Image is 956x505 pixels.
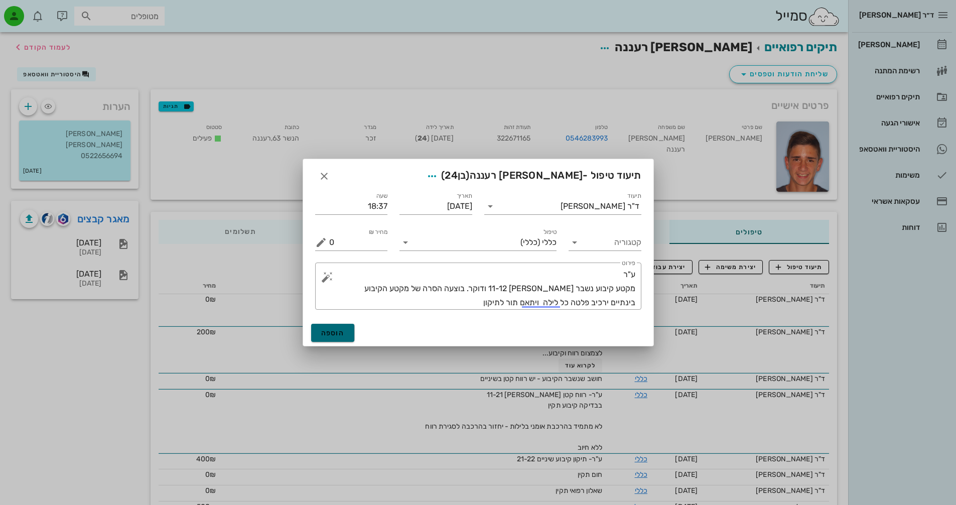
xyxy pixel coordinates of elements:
[622,260,635,267] label: פירוט
[376,192,388,200] label: שעה
[311,324,355,342] button: הוספה
[542,238,557,247] span: כללי
[369,228,388,236] label: מחיר ₪
[561,202,639,211] div: ד"ר [PERSON_NAME]
[543,228,557,236] label: טיפול
[456,192,472,200] label: תאריך
[321,329,345,337] span: הוספה
[484,198,641,214] div: תיעודד"ר [PERSON_NAME]
[315,236,327,248] button: מחיר ₪ appended action
[423,167,641,185] span: תיעוד טיפול -
[445,169,458,181] span: 24
[627,192,641,200] label: תיעוד
[441,169,470,181] span: (בן )
[470,169,583,181] span: [PERSON_NAME] רעננה
[520,238,540,247] span: (כללי)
